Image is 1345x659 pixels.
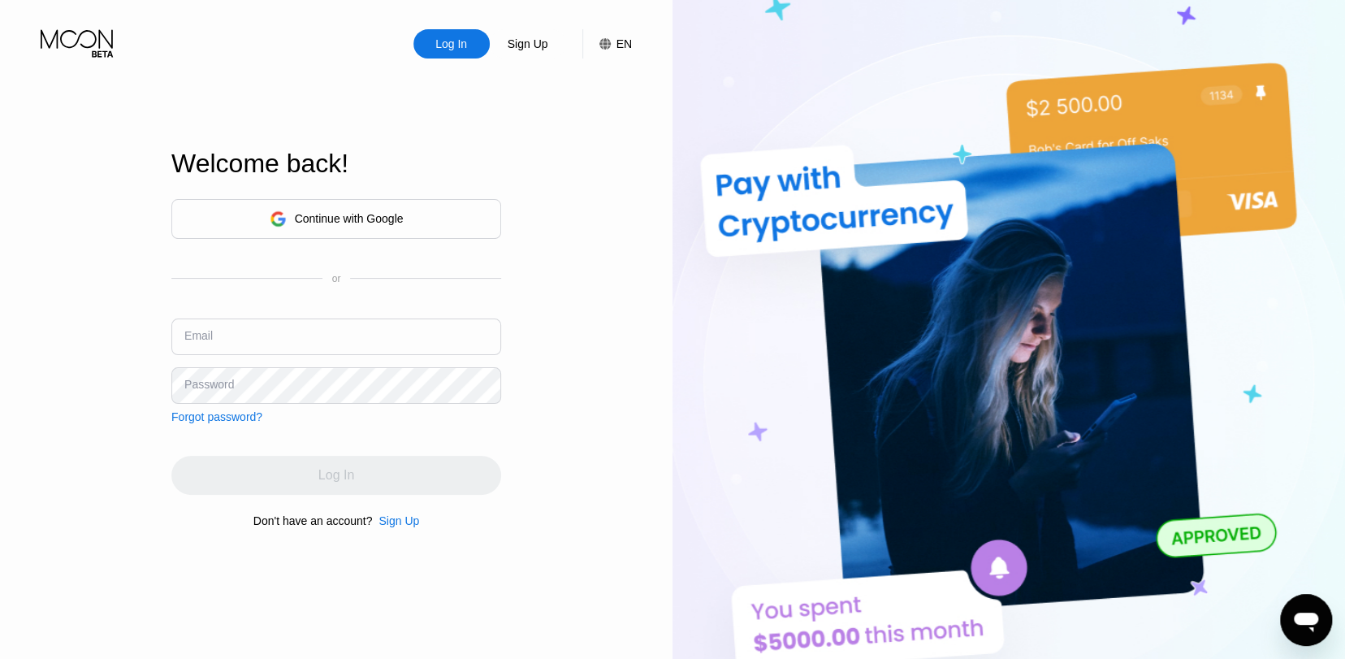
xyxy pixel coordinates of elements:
[332,273,341,284] div: or
[372,514,419,527] div: Sign Up
[171,149,501,179] div: Welcome back!
[253,514,373,527] div: Don't have an account?
[378,514,419,527] div: Sign Up
[171,199,501,239] div: Continue with Google
[490,29,566,59] div: Sign Up
[582,29,632,59] div: EN
[506,36,550,52] div: Sign Up
[171,410,262,423] div: Forgot password?
[184,378,234,391] div: Password
[184,329,213,342] div: Email
[1280,594,1332,646] iframe: Button to launch messaging window
[616,37,632,50] div: EN
[295,212,404,225] div: Continue with Google
[413,29,490,59] div: Log In
[434,36,469,52] div: Log In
